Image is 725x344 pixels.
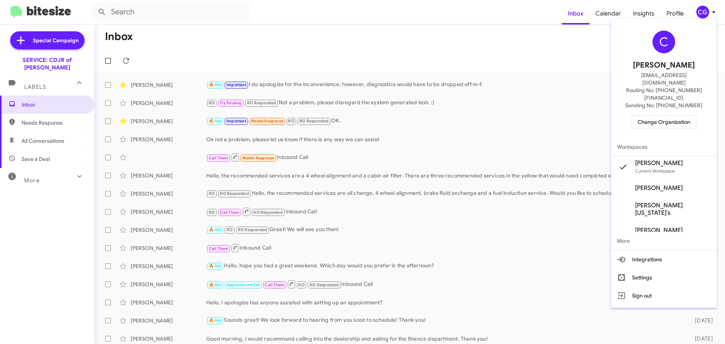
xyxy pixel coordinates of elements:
[635,184,683,192] span: [PERSON_NAME]
[638,116,690,128] span: Change Organization
[635,159,683,167] span: [PERSON_NAME]
[611,138,717,156] span: Workspaces
[620,71,708,86] span: [EMAIL_ADDRESS][DOMAIN_NAME]
[633,59,695,71] span: [PERSON_NAME]
[635,227,683,234] span: [PERSON_NAME]
[635,202,711,217] span: [PERSON_NAME][US_STATE]'s
[620,86,708,102] span: Routing No: [PHONE_NUMBER][FINANCIAL_ID]
[611,250,717,268] button: Integrations
[625,102,702,109] span: Sending No: [PHONE_NUMBER]
[635,168,675,174] span: Current Workspace
[611,287,717,305] button: Sign out
[611,232,717,250] span: More
[652,31,675,53] div: C
[611,268,717,287] button: Settings
[632,115,696,129] button: Change Organization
